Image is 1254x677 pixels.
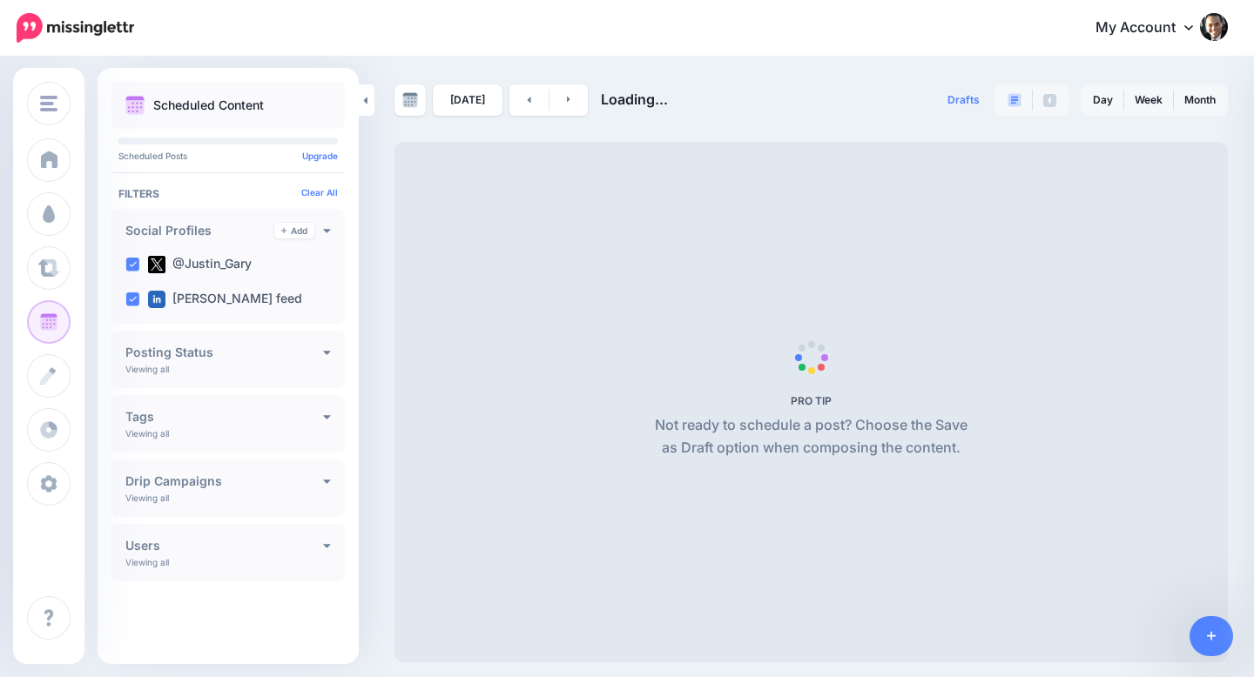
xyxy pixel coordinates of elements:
[402,92,418,108] img: calendar-grey-darker.png
[125,96,145,115] img: calendar.png
[148,256,252,273] label: @Justin_Gary
[118,151,338,160] p: Scheduled Posts
[17,13,134,43] img: Missinglettr
[118,187,338,200] h4: Filters
[1008,93,1021,107] img: paragraph-boxed.png
[274,223,314,238] a: Add
[1082,86,1123,114] a: Day
[947,95,980,105] span: Drafts
[125,557,169,567] p: Viewing all
[601,90,668,108] span: Loading...
[40,96,57,111] img: menu.png
[125,364,169,374] p: Viewing all
[125,540,323,552] h4: Users
[1043,94,1056,107] img: facebook-grey-square.png
[1124,86,1173,114] a: Week
[1078,7,1228,50] a: My Account
[125,493,169,503] p: Viewing all
[648,394,974,407] h5: PRO TIP
[125,428,169,439] p: Viewing all
[148,291,302,308] label: [PERSON_NAME] feed
[937,84,990,116] a: Drafts
[301,187,338,198] a: Clear All
[433,84,502,116] a: [DATE]
[302,151,338,161] a: Upgrade
[648,414,974,459] p: Not ready to schedule a post? Choose the Save as Draft option when composing the content.
[148,291,165,308] img: linkedin-square.png
[125,225,274,237] h4: Social Profiles
[148,256,165,273] img: twitter-square.png
[153,99,264,111] p: Scheduled Content
[125,475,323,487] h4: Drip Campaigns
[1174,86,1226,114] a: Month
[125,411,323,423] h4: Tags
[125,346,323,359] h4: Posting Status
